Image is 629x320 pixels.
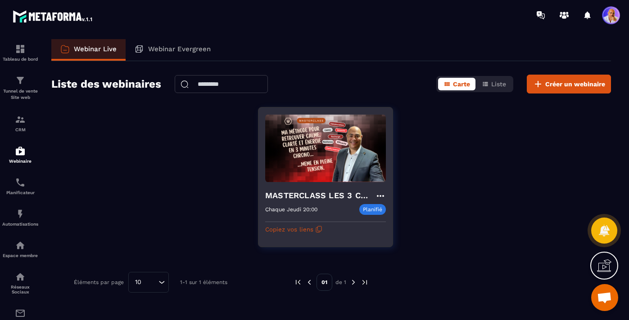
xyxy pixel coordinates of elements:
input: Search for option [145,277,156,287]
img: next [361,278,369,286]
a: automationsautomationsEspace membre [2,233,38,265]
a: formationformationCRM [2,107,38,139]
a: social-networksocial-networkRéseaux Sociaux [2,265,38,301]
img: formation [15,114,26,125]
img: prev [305,278,313,286]
a: schedulerschedulerPlanificateur [2,170,38,202]
span: Liste [491,80,506,88]
p: Webinar Evergreen [148,45,211,53]
img: automations [15,146,26,156]
a: Webinar Live [51,39,126,61]
img: logo [13,8,94,24]
img: prev [294,278,302,286]
img: formation [15,75,26,86]
img: automations [15,209,26,219]
a: automationsautomationsWebinaire [2,139,38,170]
div: Search for option [128,272,169,293]
p: Espace membre [2,253,38,258]
span: Créer un webinaire [545,80,605,89]
p: de 1 [335,279,346,286]
p: 1-1 sur 1 éléments [180,279,227,285]
p: Webinaire [2,159,38,164]
div: Ouvrir le chat [591,284,618,311]
button: Liste [476,78,511,90]
button: Carte [438,78,475,90]
button: Créer un webinaire [527,75,611,93]
h2: Liste des webinaires [51,75,161,93]
p: Webinar Live [74,45,117,53]
span: Carte [453,80,470,88]
p: Éléments par page [74,279,124,285]
span: 10 [132,277,145,287]
p: CRM [2,127,38,132]
p: Planifié [359,204,386,215]
img: social-network [15,271,26,282]
img: email [15,308,26,319]
img: webinar-background [265,114,386,182]
p: Tunnel de vente Site web [2,88,38,101]
img: automations [15,240,26,251]
a: automationsautomationsAutomatisations [2,202,38,233]
p: 01 [317,274,332,291]
h4: MASTERCLASS LES 3 CLES CONCRÊTES POUR SURVIVRE MENTALEMENT [265,189,375,202]
p: Planificateur [2,190,38,195]
button: Copiez vos liens [265,222,322,236]
a: formationformationTableau de bord [2,37,38,68]
img: scheduler [15,177,26,188]
a: formationformationTunnel de vente Site web [2,68,38,107]
p: Réseaux Sociaux [2,284,38,294]
img: next [349,278,357,286]
p: Tableau de bord [2,57,38,62]
p: Chaque Jeudi 20:00 [265,206,317,213]
img: formation [15,44,26,54]
p: Automatisations [2,222,38,227]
